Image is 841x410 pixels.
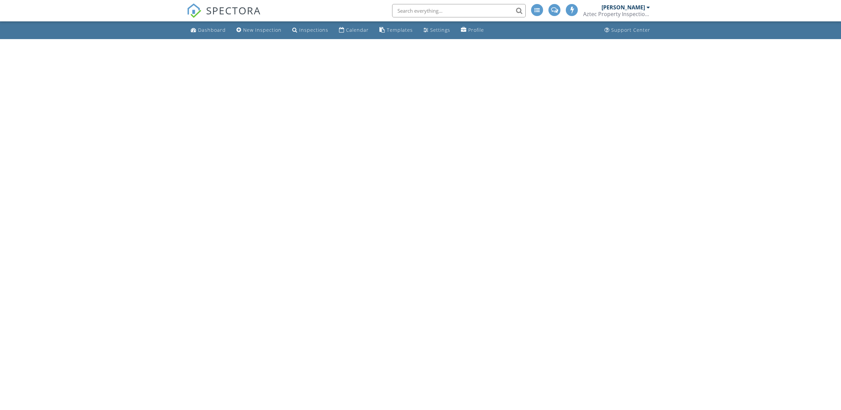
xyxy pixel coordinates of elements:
img: The Best Home Inspection Software - Spectora [187,3,201,18]
div: New Inspection [243,27,282,33]
a: Profile [458,24,487,36]
a: Inspections [290,24,331,36]
div: Dashboard [198,27,226,33]
a: SPECTORA [187,9,261,23]
input: Search everything... [392,4,526,17]
div: Templates [387,27,413,33]
div: [PERSON_NAME] [602,4,645,11]
div: Calendar [346,27,369,33]
a: Templates [377,24,415,36]
span: SPECTORA [206,3,261,17]
div: Inspections [299,27,328,33]
div: Support Center [611,27,650,33]
a: New Inspection [234,24,284,36]
a: Dashboard [188,24,228,36]
a: Settings [421,24,453,36]
a: Calendar [336,24,371,36]
a: Support Center [602,24,653,36]
div: Settings [430,27,450,33]
div: Aztec Property Inspections [583,11,650,17]
div: Profile [468,27,484,33]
